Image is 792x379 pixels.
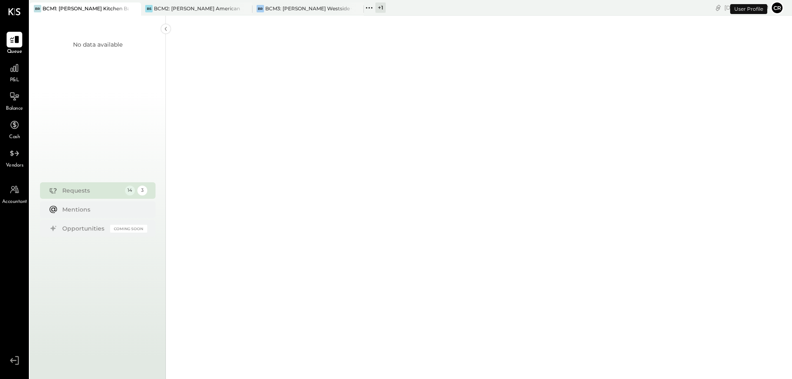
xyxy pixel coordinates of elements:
span: Balance [6,105,23,113]
div: Coming Soon [110,225,147,233]
div: + 1 [375,2,386,13]
a: Vendors [0,146,28,169]
div: Mentions [62,205,143,214]
span: Queue [7,48,22,56]
div: Opportunities [62,224,106,233]
a: Balance [0,89,28,113]
a: Cash [0,117,28,141]
span: Vendors [6,162,24,169]
div: User Profile [730,4,767,14]
div: BCM2: [PERSON_NAME] American Cooking [154,5,240,12]
span: P&L [10,77,19,84]
div: copy link [714,3,722,12]
span: Accountant [2,198,27,206]
div: BR [257,5,264,12]
div: BCM3: [PERSON_NAME] Westside Grill [265,5,351,12]
a: Queue [0,32,28,56]
div: [DATE] [724,4,768,12]
div: BR [34,5,41,12]
a: Accountant [0,182,28,206]
button: cr [771,1,784,14]
div: Requests [62,186,121,195]
div: 14 [125,186,135,195]
a: P&L [0,60,28,84]
div: No data available [73,40,123,49]
div: 3 [137,186,147,195]
div: BCM1: [PERSON_NAME] Kitchen Bar Market [42,5,129,12]
span: Cash [9,134,20,141]
div: BS [145,5,153,12]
